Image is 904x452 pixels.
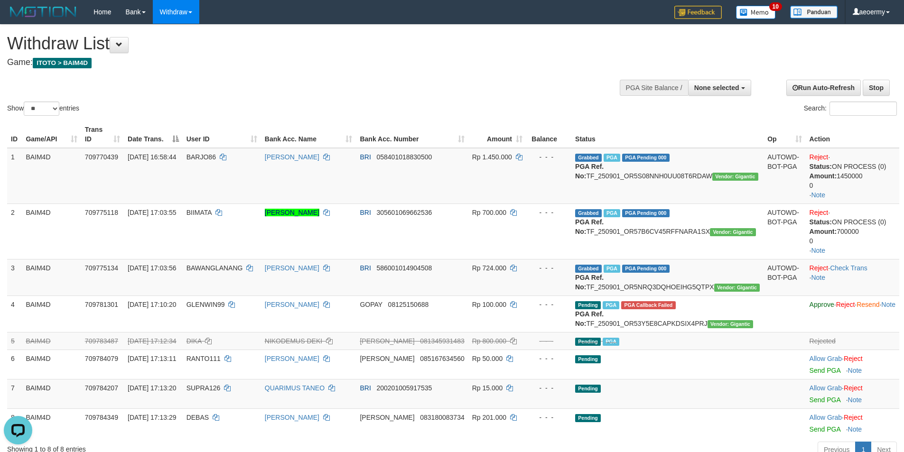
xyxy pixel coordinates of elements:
span: [DATE] 17:13:29 [128,414,176,421]
span: 709775118 [85,209,118,216]
span: PGA Pending [622,209,670,217]
b: PGA Ref. No: [575,218,604,235]
th: Game/API: activate to sort column ascending [22,121,81,148]
span: [PERSON_NAME] [360,337,414,345]
a: Note [811,191,825,199]
th: Bank Acc. Number: activate to sort column ascending [356,121,468,148]
span: [DATE] 17:13:20 [128,384,176,392]
b: PGA Ref. No: [575,163,604,180]
a: Reject [810,209,829,216]
td: · [806,408,899,438]
span: PGA Pending [622,265,670,273]
span: GLENWIN99 [186,301,225,308]
td: TF_250901_OR5S08NNH0UU08T6RDAW [571,148,764,204]
span: Vendor URL: https://order5.1velocity.biz [714,284,760,292]
div: - - - [530,300,568,309]
td: BAIM4D [22,295,81,332]
td: BAIM4D [22,332,81,350]
th: Status [571,121,764,148]
b: Status: [810,218,832,226]
span: Rp 201.000 [472,414,506,421]
td: BAIM4D [22,148,81,204]
span: 709784079 [85,355,118,362]
a: Reject [844,384,863,392]
span: None selected [694,84,739,92]
img: Feedback.jpg [674,6,722,19]
div: - - - [530,152,568,162]
span: Rp 700.000 [472,209,506,216]
span: Copy 200201005917535 to clipboard [376,384,432,392]
a: Send PGA [810,367,840,374]
td: 7 [7,379,22,408]
a: Note [848,367,862,374]
span: BRI [360,264,371,272]
span: Marked by aeoyuva [604,209,620,217]
a: Note [811,247,825,254]
a: Reject [836,301,855,308]
span: Rp 15.000 [472,384,503,392]
a: Note [881,301,895,308]
label: Search: [804,101,897,116]
td: BAIM4D [22,259,81,295]
div: - - - [530,383,568,393]
h1: Withdraw List [7,34,593,53]
th: ID [7,121,22,148]
img: panduan.png [790,6,838,18]
a: Send PGA [810,396,840,404]
span: [DATE] 17:03:56 [128,264,176,272]
span: Copy 305601069662536 to clipboard [376,209,432,216]
th: Bank Acc. Name: activate to sort column ascending [261,121,356,148]
td: TF_250901_OR57B6CV45RFFNARA1SX [571,203,764,259]
a: QUARIMUS TANEO [265,384,325,392]
td: · · [806,203,899,259]
b: Amount: [810,228,837,235]
td: 8 [7,408,22,438]
span: Rp 724.000 [472,264,506,272]
span: DIKA [186,337,202,345]
div: - - - [530,336,568,346]
a: Reject [810,264,829,272]
div: ON PROCESS (0) 700000 0 [810,217,895,246]
td: 3 [7,259,22,295]
label: Show entries [7,101,79,116]
span: RANTO111 [186,355,221,362]
button: None selected [688,80,751,96]
span: Marked by aeoyuva [604,265,620,273]
td: AUTOWD-BOT-PGA [764,259,805,295]
a: [PERSON_NAME] [265,209,319,216]
span: PGA Error [621,301,675,309]
div: ON PROCESS (0) 1450000 0 [810,162,895,190]
a: Note [811,274,825,281]
td: · [806,350,899,379]
span: Vendor URL: https://order5.1velocity.biz [708,320,754,328]
span: BRI [360,153,371,161]
a: Reject [844,355,863,362]
h4: Game: [7,58,593,67]
span: BAWANGLANANG [186,264,243,272]
span: [DATE] 17:10:20 [128,301,176,308]
span: Copy 08125150688 to clipboard [388,301,429,308]
span: ITOTO > BAIM4D [33,58,92,68]
a: Allow Grab [810,355,842,362]
a: Note [848,396,862,404]
span: Pending [575,338,601,346]
span: Rp 1.450.000 [472,153,512,161]
select: Showentries [24,101,59,116]
span: Rp 100.000 [472,301,506,308]
span: [PERSON_NAME] [360,355,414,362]
td: AUTOWD-BOT-PGA [764,203,805,259]
a: Reject [844,414,863,421]
td: · · [806,259,899,295]
a: Send PGA [810,425,840,433]
a: [PERSON_NAME] [265,355,319,362]
th: Op: activate to sort column ascending [764,121,805,148]
th: Trans ID: activate to sort column ascending [81,121,124,148]
span: 709784349 [85,414,118,421]
span: [DATE] 17:13:11 [128,355,176,362]
span: Copy 586001014904508 to clipboard [376,264,432,272]
td: 4 [7,295,22,332]
a: Allow Grab [810,384,842,392]
a: [PERSON_NAME] [265,414,319,421]
span: BRI [360,384,371,392]
img: Button%20Memo.svg [736,6,776,19]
